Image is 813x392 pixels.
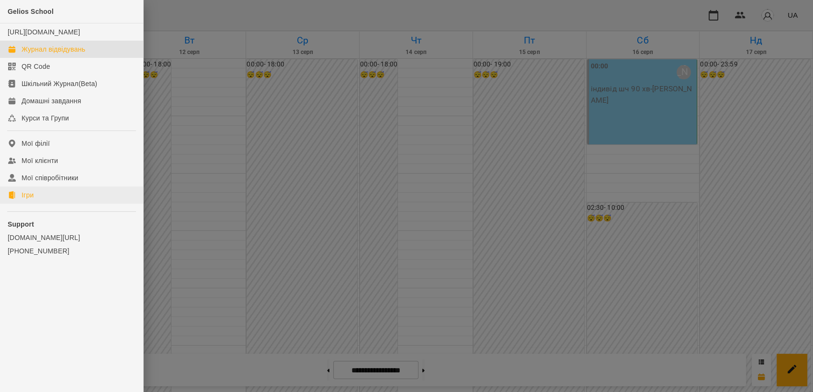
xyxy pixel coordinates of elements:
p: Support [8,219,135,229]
div: Мої співробітники [22,173,79,183]
span: Gelios School [8,8,54,15]
a: [URL][DOMAIN_NAME] [8,28,80,36]
div: Домашні завдання [22,96,81,106]
a: [DOMAIN_NAME][URL] [8,233,135,242]
div: Мої філії [22,139,50,148]
div: Шкільний Журнал(Beta) [22,79,97,88]
div: Журнал відвідувань [22,44,85,54]
div: Курси та Групи [22,113,69,123]
div: QR Code [22,62,50,71]
div: Ігри [22,190,34,200]
a: [PHONE_NUMBER] [8,246,135,256]
div: Мої клієнти [22,156,58,165]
